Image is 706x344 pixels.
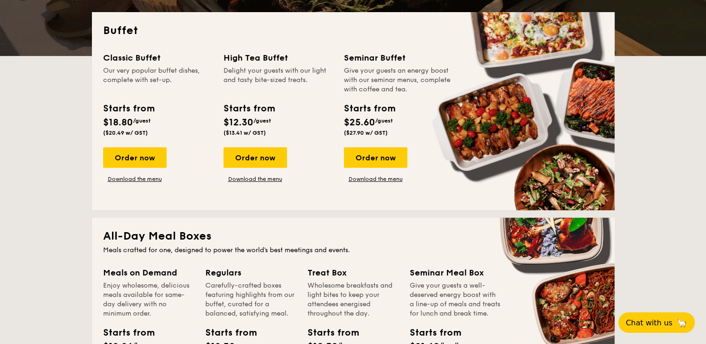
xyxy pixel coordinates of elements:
div: Wholesome breakfasts and light bites to keep your attendees energised throughout the day. [308,281,398,318]
div: Give your guests an energy boost with our seminar menus, complete with coffee and tea. [344,66,453,94]
div: Order now [103,147,167,168]
button: Chat with us🦙 [618,312,695,333]
h2: All-Day Meal Boxes [103,229,603,244]
a: Download the menu [344,175,407,183]
div: Seminar Meal Box [410,266,501,279]
span: /guest [253,117,271,124]
h2: Buffet [103,23,603,38]
span: ($13.41 w/ GST) [224,130,266,136]
span: $12.30 [224,117,253,128]
div: Starts from [410,326,452,340]
a: Download the menu [224,175,287,183]
span: $25.60 [344,117,375,128]
span: ($27.90 w/ GST) [344,130,388,136]
div: Order now [344,147,407,168]
span: /guest [133,117,151,124]
span: 🦙 [676,317,687,328]
div: Enjoy wholesome, delicious meals available for same-day delivery with no minimum order. [103,281,194,318]
div: Starts from [103,102,154,116]
span: Chat with us [626,318,672,327]
div: Starts from [308,326,350,340]
div: Meals on Demand [103,266,194,279]
div: Carefully-crafted boxes featuring highlights from our buffet, curated for a balanced, satisfying ... [205,281,296,318]
div: Starts from [344,102,395,116]
div: Starts from [224,102,274,116]
div: Meals crafted for one, designed to power the world's best meetings and events. [103,246,603,255]
div: Classic Buffet [103,51,212,64]
div: Treat Box [308,266,398,279]
div: Delight your guests with our light and tasty bite-sized treats. [224,66,333,94]
div: High Tea Buffet [224,51,333,64]
div: Order now [224,147,287,168]
div: Starts from [205,326,247,340]
div: Give your guests a well-deserved energy boost with a line-up of meals and treats for lunch and br... [410,281,501,318]
span: ($20.49 w/ GST) [103,130,148,136]
span: /guest [375,117,393,124]
div: Regulars [205,266,296,279]
a: Download the menu [103,175,167,183]
div: Our very popular buffet dishes, complete with set-up. [103,66,212,94]
div: Seminar Buffet [344,51,453,64]
div: Starts from [103,326,145,340]
span: $18.80 [103,117,133,128]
